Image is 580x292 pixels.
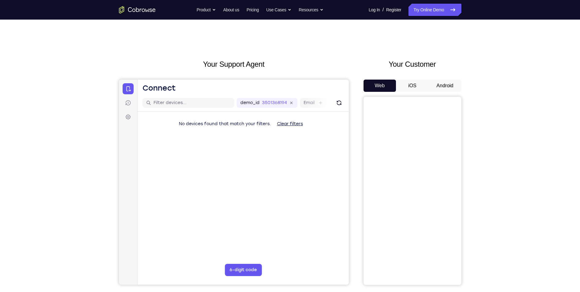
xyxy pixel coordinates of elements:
[364,59,461,70] h2: Your Customer
[223,4,239,16] a: About us
[396,80,429,92] button: iOS
[246,4,259,16] a: Pricing
[364,80,396,92] button: Web
[266,4,291,16] button: Use Cases
[119,80,349,285] iframe: Agent
[429,80,461,92] button: Android
[386,4,401,16] a: Register
[408,4,461,16] a: Try Online Demo
[119,59,349,70] h2: Your Support Agent
[299,4,323,16] button: Resources
[369,4,380,16] a: Log In
[382,6,384,13] span: /
[119,6,156,13] a: Go to the home page
[197,4,216,16] button: Product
